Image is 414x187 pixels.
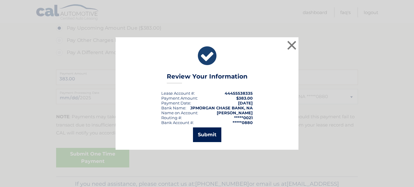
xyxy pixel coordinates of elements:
div: Payment Amount: [161,96,198,101]
span: $383.00 [236,96,253,101]
h3: Review Your Information [167,73,248,83]
span: Payment Date [161,101,190,105]
strong: JPMORGAN CHASE BANK, NA [190,105,253,110]
strong: 44455538335 [225,91,253,96]
div: Bank Name: [161,105,186,110]
div: Bank Account #: [161,120,194,125]
button: × [286,39,298,51]
div: Name on Account: [161,110,198,115]
div: Lease Account #: [161,91,195,96]
span: [DATE] [238,101,253,105]
button: Submit [193,127,221,142]
div: Routing #: [161,115,182,120]
strong: [PERSON_NAME] [217,110,253,115]
div: : [161,101,191,105]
